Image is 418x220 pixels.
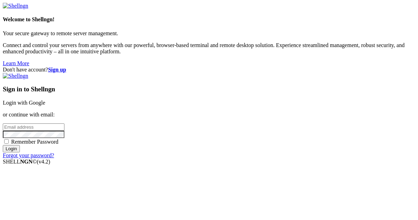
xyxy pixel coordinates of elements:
a: Sign up [48,67,66,73]
span: 4.2.0 [37,159,51,165]
a: Login with Google [3,100,45,106]
input: Email address [3,123,64,131]
div: Don't have account? [3,67,415,73]
span: SHELL © [3,159,50,165]
img: Shellngn [3,73,28,79]
p: or continue with email: [3,112,415,118]
img: Shellngn [3,3,28,9]
a: Learn More [3,60,29,66]
a: Forgot your password? [3,152,54,158]
span: Remember Password [11,139,59,145]
h4: Welcome to Shellngn! [3,16,415,23]
p: Your secure gateway to remote server management. [3,30,415,37]
input: Login [3,145,20,152]
b: NGN [20,159,33,165]
input: Remember Password [4,139,9,144]
h3: Sign in to Shellngn [3,85,415,93]
p: Connect and control your servers from anywhere with our powerful, browser-based terminal and remo... [3,42,415,55]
